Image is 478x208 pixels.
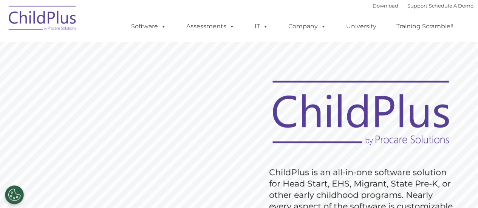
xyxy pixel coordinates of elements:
a: Company [281,19,334,34]
a: Training Scramble!! [389,19,461,34]
a: Download [373,3,398,9]
a: Schedule A Demo [429,3,473,9]
img: ChildPlus by Procare Solutions [5,0,80,38]
a: Software [124,19,174,34]
font: | [373,3,473,9]
a: Assessments [179,19,242,34]
button: Cookies Settings [5,185,24,204]
a: University [339,19,384,34]
a: IT [247,19,276,34]
a: Support [407,3,427,9]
